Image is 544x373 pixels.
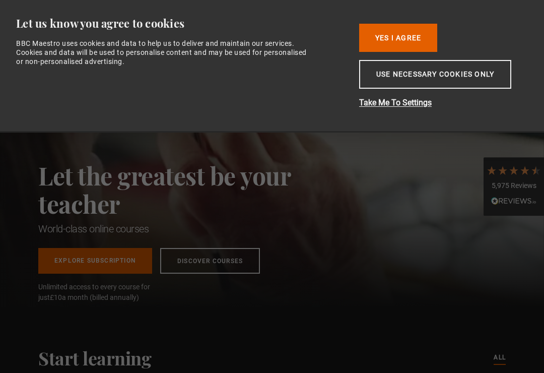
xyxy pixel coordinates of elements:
[359,97,520,109] button: Take Me To Settings
[359,24,437,52] button: Yes I Agree
[486,181,541,191] div: 5,975 Reviews
[38,248,152,274] a: Explore Subscription
[38,282,174,303] span: Unlimited access to every course for just a month (billed annually)
[50,293,62,301] span: £10
[491,197,536,204] img: REVIEWS.io
[486,165,541,176] div: 4.7 Stars
[160,248,260,274] a: Discover Courses
[16,16,344,31] div: Let us know you agree to cookies
[16,39,311,67] div: BBC Maestro uses cookies and data to help us to deliver and maintain our services. Cookies and da...
[38,161,335,218] h2: Let the greatest be your teacher
[38,222,335,236] h1: World-class online courses
[486,196,541,208] div: Read All Reviews
[484,157,544,216] div: 5,975 ReviewsRead All Reviews
[359,60,511,89] button: Use necessary cookies only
